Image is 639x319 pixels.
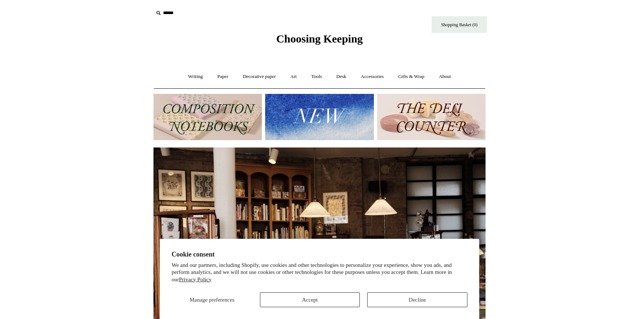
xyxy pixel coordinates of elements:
button: Decline [367,292,467,307]
span: Manage preferences [190,297,234,303]
a: Gifts & Wrap [392,67,431,86]
img: The Deli Counter [377,94,486,140]
p: We and our partners, including Shopify, use cookies and other technologies to personalize your ex... [172,262,467,284]
a: Shopping Basket (0) [432,16,487,33]
span: Choosing Keeping [276,33,363,45]
a: Writing [182,67,210,86]
a: Desk [330,67,353,86]
button: Manage preferences [172,292,253,307]
img: New.jpg__PID:f73bdf93-380a-4a35-bcfe-7823039498e1 [265,94,373,140]
a: Privacy Policy [179,276,212,282]
a: Accessories [354,67,390,86]
a: Tools [305,67,329,86]
a: About [432,67,458,86]
a: Paper [211,67,235,86]
img: 202302 Composition ledgers.jpg__PID:69722ee6-fa44-49dd-a067-31375e5d54ec [153,94,262,140]
a: Choosing Keeping [276,38,363,44]
h2: Cookie consent [172,251,467,258]
button: Accept [260,292,360,307]
a: Art [284,67,303,86]
a: Decorative paper [236,67,283,86]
